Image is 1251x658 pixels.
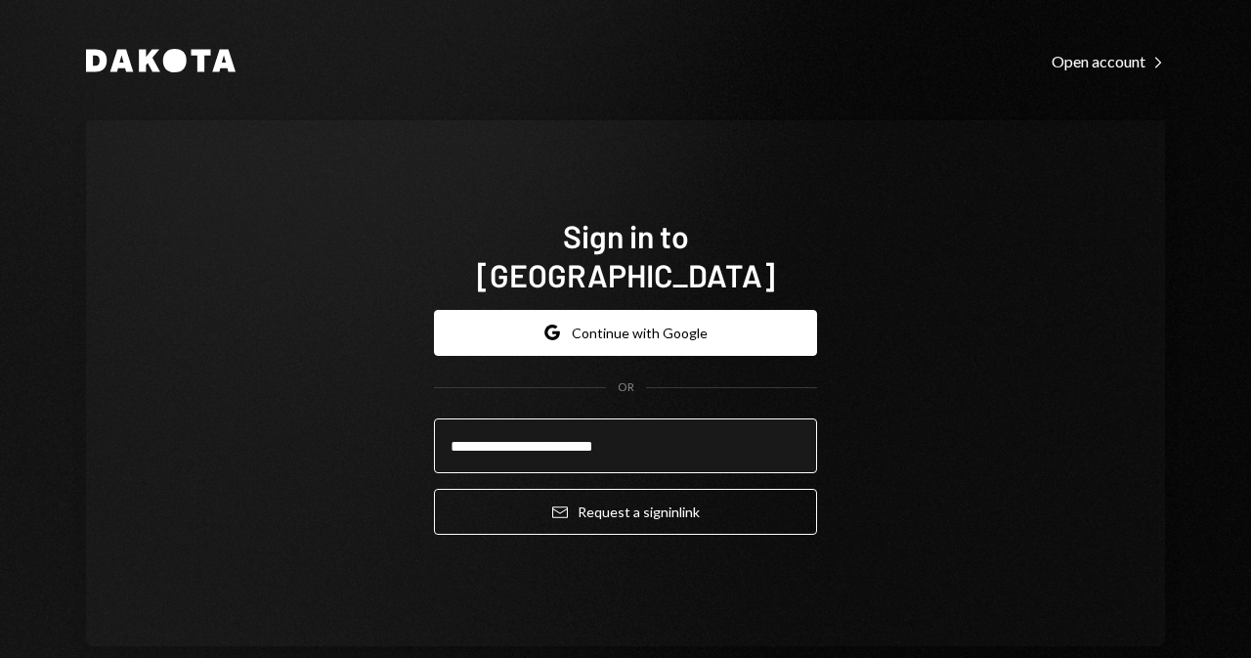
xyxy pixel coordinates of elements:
[618,379,634,396] div: OR
[434,310,817,356] button: Continue with Google
[1052,52,1165,71] div: Open account
[1052,50,1165,71] a: Open account
[434,489,817,535] button: Request a signinlink
[434,216,817,294] h1: Sign in to [GEOGRAPHIC_DATA]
